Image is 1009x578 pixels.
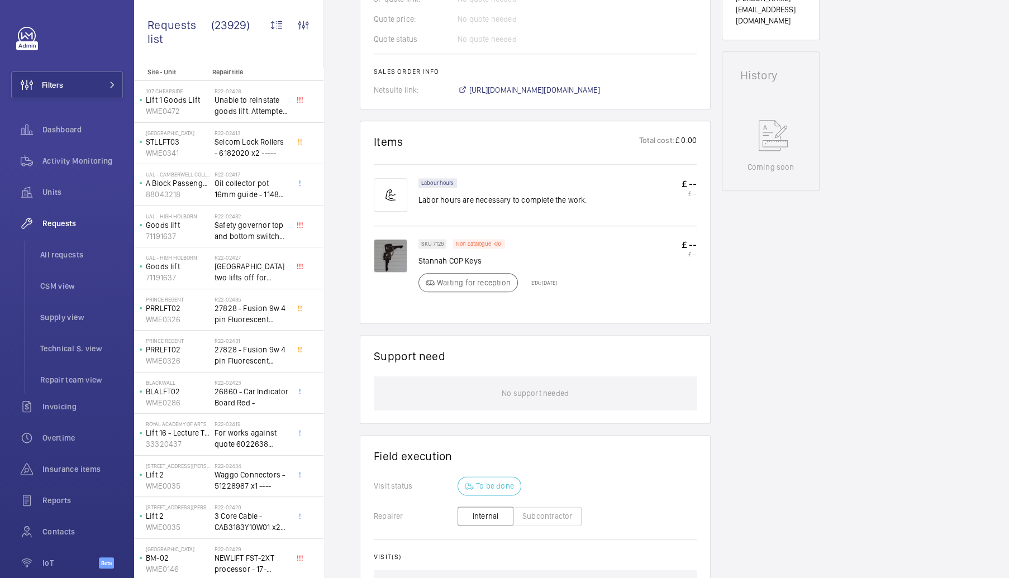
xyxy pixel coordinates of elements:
[146,231,210,242] p: 71191637
[374,178,407,212] img: muscle-sm.svg
[418,255,557,266] p: Stannah COP Keys
[418,194,587,206] p: Labor hours are necessary to complete the work.
[374,553,697,561] h2: Visit(s)
[99,557,114,569] span: Beta
[458,84,600,95] a: [URL][DOMAIN_NAME][DOMAIN_NAME]
[458,507,513,526] button: Internal
[215,303,288,325] span: 27828 - Fusion 9w 4 pin Fluorescent Lamp / Bulb - Used on Prince regent lift No2 car top test con...
[42,155,123,166] span: Activity Monitoring
[42,401,123,412] span: Invoicing
[146,219,210,231] p: Goods lift
[146,344,210,355] p: PRRLFT02
[215,504,288,510] h2: R22-02420
[215,337,288,344] h2: R22-02431
[146,254,210,261] p: UAL - High Holborn
[469,84,600,95] span: [URL][DOMAIN_NAME][DOMAIN_NAME]
[421,181,454,185] p: Labour hours
[215,88,288,94] h2: R22-02428
[682,239,697,251] p: £ --
[437,277,511,288] p: Waiting for reception
[374,349,445,363] h1: Support need
[374,239,407,273] img: 6bKxme-9WrmEMDzFo5DGSepCcvyxd2wA_K5To24UkAANw35C.png
[146,469,210,480] p: Lift 2
[146,303,210,314] p: PRRLFT02
[146,94,210,106] p: Lift 1 Goods Lift
[215,171,288,178] h2: R22-02417
[215,379,288,386] h2: R22-02423
[146,421,210,427] p: royal academy of arts
[146,397,210,408] p: WME0286
[740,70,801,81] h1: History
[215,130,288,136] h2: R22-02413
[42,495,123,506] span: Reports
[374,68,697,75] h2: Sales order info
[215,462,288,469] h2: R22-02434
[146,314,210,325] p: WME0326
[146,171,210,178] p: UAL - Camberwell College of Arts
[42,526,123,537] span: Contacts
[215,213,288,219] h2: R22-02432
[146,213,210,219] p: UAL - High Holborn
[146,355,210,366] p: WME0326
[215,552,288,575] span: NEWLIFT FST-2XT processor - 17-02000003 1021,00 euros x1
[215,219,288,242] span: Safety governor top and bottom switches not working from an immediate defect. Lift passenger lift...
[40,280,123,292] span: CSM view
[215,136,288,159] span: Selcom Lock Rollers - 6182020 x2 -----
[146,563,210,575] p: WME0146
[215,344,288,366] span: 27828 - Fusion 9w 4 pin Fluorescent Lamp / Bulb - Used on Prince regent lift No2 car top test con...
[146,337,210,344] p: Prince Regent
[682,190,697,197] p: £ --
[215,427,288,450] span: For works against quote 6022638 @£2197.00
[147,18,211,46] span: Requests list
[502,376,569,410] p: No support needed
[215,254,288,261] h2: R22-02427
[747,161,794,173] p: Coming soon
[215,469,288,491] span: Waggo Connectors - 51228987 x1 ----
[42,79,63,90] span: Filters
[682,251,697,257] p: £ --
[146,136,210,147] p: STLLFT03
[682,178,697,190] p: £ --
[42,432,123,443] span: Overtime
[525,279,557,286] p: ETA: [DATE]
[146,272,210,283] p: 71191637
[215,178,288,200] span: Oil collector pot 16mm guide - 11482 x2
[215,510,288,533] span: 3 Core Cable - CAB3183Y10W01 x20 -----
[42,218,123,229] span: Requests
[146,462,210,469] p: [STREET_ADDRESS][PERSON_NAME]
[215,94,288,117] span: Unable to reinstate goods lift. Attempted to swap control boards with PL2, no difference. Technic...
[513,507,582,526] button: Subcontractor
[146,427,210,438] p: Lift 16 - Lecture Theater Disabled Lift ([PERSON_NAME]) ([GEOGRAPHIC_DATA] )
[146,178,210,189] p: A Block Passenger Lift 2 (B) L/H
[674,135,697,149] p: £ 0.00
[40,374,123,385] span: Repair team view
[146,88,210,94] p: 107 Cheapside
[146,480,210,491] p: WME0035
[40,249,123,260] span: All requests
[146,522,210,533] p: WME0035
[146,130,210,136] p: [GEOGRAPHIC_DATA]
[215,296,288,303] h2: R22-02435
[146,379,210,386] p: Blackwall
[146,189,210,200] p: 88043218
[11,71,123,98] button: Filters
[212,68,286,76] p: Repair title
[146,504,210,510] p: [STREET_ADDRESS][PERSON_NAME]
[215,546,288,552] h2: R22-02429
[42,124,123,135] span: Dashboard
[456,242,491,246] p: Non catalogue
[146,552,210,563] p: BM-02
[146,147,210,159] p: WME0341
[146,438,210,450] p: 33320437
[146,510,210,522] p: Lift 2
[639,135,674,149] p: Total cost:
[374,135,403,149] h1: Items
[42,187,123,198] span: Units
[215,421,288,427] h2: R22-02419
[42,464,123,475] span: Insurance items
[146,106,210,117] p: WME0472
[476,480,514,491] p: To be done
[146,296,210,303] p: Prince Regent
[215,386,288,408] span: 26860 - Car Indicator Board Red -
[421,242,444,246] p: SKU 7126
